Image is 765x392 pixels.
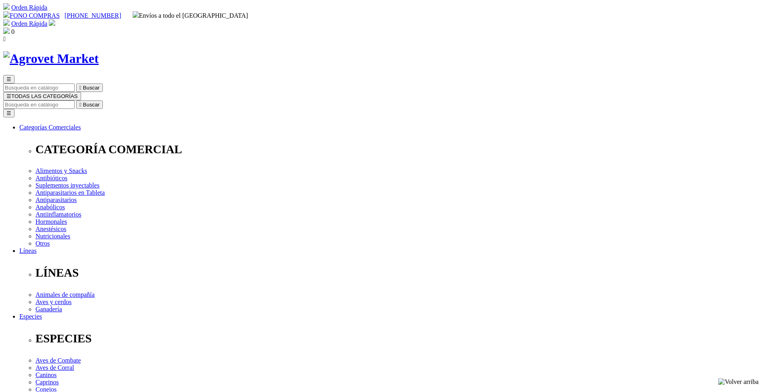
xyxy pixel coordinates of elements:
a: Aves de Combate [35,357,81,364]
input: Buscar [3,83,75,92]
span: Envíos a todo el [GEOGRAPHIC_DATA] [133,12,248,19]
a: Líneas [19,247,37,254]
a: Animales de compañía [35,291,95,298]
a: Otros [35,240,50,247]
a: Antiparasitarios [35,196,77,203]
img: Volver arriba [718,378,759,386]
a: Antiparasitarios en Tableta [35,189,105,196]
span: 0 [11,28,15,35]
button: ☰TODAS LAS CATEGORÍAS [3,92,81,100]
input: Buscar [3,100,75,109]
p: ESPECIES [35,332,762,345]
button:  Buscar [76,83,103,92]
i:  [79,85,81,91]
a: Anestésicos [35,225,66,232]
a: Acceda a su cuenta de cliente [49,20,55,27]
a: Categorías Comerciales [19,124,81,131]
a: Suplementos inyectables [35,182,100,189]
a: Nutricionales [35,233,70,240]
a: Hormonales [35,218,67,225]
img: shopping-cart.svg [3,3,10,10]
a: Antiinflamatorios [35,211,81,218]
a: Ganadería [35,306,62,313]
img: delivery-truck.svg [133,11,139,18]
img: phone.svg [3,11,10,18]
span: ☰ [6,76,11,82]
a: Alimentos y Snacks [35,167,87,174]
a: Especies [19,313,42,320]
a: Aves y cerdos [35,298,71,305]
a: Orden Rápida [11,20,47,27]
img: user.svg [49,19,55,26]
img: shopping-bag.svg [3,27,10,34]
a: Orden Rápida [11,4,47,11]
a: Aves de Corral [35,364,74,371]
i:  [79,102,81,108]
a: FONO COMPRAS [3,12,60,19]
img: Agrovet Market [3,51,99,66]
p: LÍNEAS [35,266,762,279]
button:  Buscar [76,100,103,109]
i:  [3,35,6,42]
a: Anabólicos [35,204,65,211]
a: Caprinos [35,379,59,386]
a: Antibióticos [35,175,67,181]
button: ☰ [3,75,15,83]
a: [PHONE_NUMBER] [65,12,121,19]
span: Buscar [83,102,100,108]
span: Buscar [83,85,100,91]
button: ☰ [3,109,15,117]
a: Caninos [35,371,56,378]
img: shopping-cart.svg [3,19,10,26]
span: ☰ [6,93,11,99]
p: CATEGORÍA COMERCIAL [35,143,762,156]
